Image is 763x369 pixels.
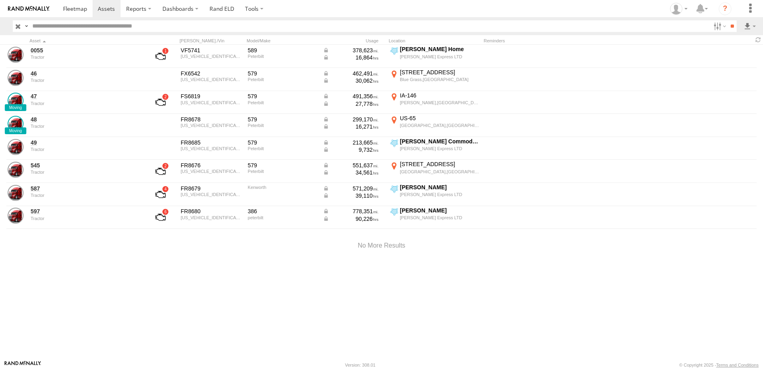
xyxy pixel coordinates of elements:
[400,46,479,53] div: [PERSON_NAME] Home
[248,215,317,220] div: peterbilt
[8,47,24,63] a: View Asset Details
[31,101,140,106] div: undefined
[31,70,140,77] a: 46
[400,115,479,122] div: US-65
[248,208,317,215] div: 386
[8,6,49,12] img: rand-logo.svg
[248,100,317,105] div: Peterbilt
[31,47,140,54] a: 0055
[323,169,379,176] div: Data from Vehicle CANbus
[146,185,175,204] a: View Asset with Fault/s
[31,139,140,146] a: 49
[389,161,480,182] label: Click to View Current Location
[248,116,317,123] div: 579
[400,169,479,175] div: [GEOGRAPHIC_DATA],[GEOGRAPHIC_DATA]
[323,116,379,123] div: Data from Vehicle CANbus
[248,185,317,190] div: Kenworth
[181,215,242,220] div: 1XPHD49X1CD144649
[248,123,317,128] div: Peterbilt
[719,2,731,15] i: ?
[8,208,24,224] a: View Asset Details
[248,146,317,151] div: Peterbilt
[323,100,379,107] div: Data from Vehicle CANbus
[181,169,242,174] div: 1XPBD49X8LD664773
[400,138,479,145] div: [PERSON_NAME] Commodities
[248,77,317,82] div: Peterbilt
[181,192,242,197] div: 1XDAD49X36J139868
[31,208,140,215] a: 597
[31,193,140,198] div: undefined
[181,47,242,54] div: VF5741
[400,54,479,60] div: [PERSON_NAME] Express LTD
[400,92,479,99] div: IA-146
[31,116,140,123] a: 48
[400,215,479,220] div: [PERSON_NAME] Express LTD
[322,38,385,44] div: Usage
[389,92,480,113] label: Click to View Current Location
[389,184,480,205] label: Click to View Current Location
[8,116,24,132] a: View Asset Details
[389,115,480,136] label: Click to View Current Location
[8,185,24,201] a: View Asset Details
[484,38,611,44] div: Reminders
[4,361,41,369] a: Visit our Website
[248,70,317,77] div: 579
[31,93,140,100] a: 47
[31,124,140,129] div: undefined
[389,138,480,159] label: Click to View Current Location
[146,162,175,181] a: View Asset with Fault/s
[248,169,317,174] div: Peterbilt
[389,46,480,67] label: Click to View Current Location
[181,54,242,59] div: 1XPBDP9X0LD665692
[181,77,242,82] div: 1XPBDP9X5LD665686
[146,47,175,66] a: View Asset with Fault/s
[743,20,757,32] label: Export results as...
[323,70,379,77] div: Data from Vehicle CANbus
[248,139,317,146] div: 579
[389,69,480,90] label: Click to View Current Location
[181,208,242,215] div: FR8680
[400,161,479,168] div: [STREET_ADDRESS]
[248,162,317,169] div: 579
[400,192,479,197] div: [PERSON_NAME] Express LTD
[31,170,140,175] div: undefined
[31,55,140,60] div: undefined
[8,93,24,109] a: View Asset Details
[323,47,379,54] div: Data from Vehicle CANbus
[181,93,242,100] div: FS6819
[323,54,379,61] div: Data from Vehicle CANbus
[31,185,140,192] a: 587
[323,215,379,222] div: Data from Vehicle CANbus
[180,38,243,44] div: [PERSON_NAME]./Vin
[323,208,379,215] div: Data from Vehicle CANbus
[181,146,242,151] div: 1XPBD49X0RD687005
[323,139,379,146] div: Data from Vehicle CANbus
[400,123,479,128] div: [GEOGRAPHIC_DATA],[GEOGRAPHIC_DATA]
[679,363,759,367] div: © Copyright 2025 -
[323,192,379,199] div: Data from Vehicle CANbus
[400,100,479,105] div: [PERSON_NAME],[GEOGRAPHIC_DATA]
[181,139,242,146] div: FR8685
[753,36,763,44] span: Refresh
[181,70,242,77] div: FX6542
[23,20,30,32] label: Search Query
[248,54,317,59] div: Peterbilt
[181,123,242,128] div: 1XPBD49X6PD860006
[248,47,317,54] div: 589
[345,363,376,367] div: Version: 308.01
[30,38,141,44] div: Click to Sort
[323,185,379,192] div: Data from Vehicle CANbus
[146,93,175,112] a: View Asset with Fault/s
[323,146,379,153] div: Data from Vehicle CANbus
[323,162,379,169] div: Data from Vehicle CANbus
[400,69,479,76] div: [STREET_ADDRESS]
[31,162,140,169] a: 545
[389,207,480,228] label: Click to View Current Location
[323,77,379,84] div: Data from Vehicle CANbus
[8,162,24,178] a: View Asset Details
[181,100,242,105] div: 1XPBDP9X0LD665787
[667,3,690,15] div: Tim Zylstra
[400,146,479,151] div: [PERSON_NAME] Express LTD
[247,38,318,44] div: Model/Make
[716,363,759,367] a: Terms and Conditions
